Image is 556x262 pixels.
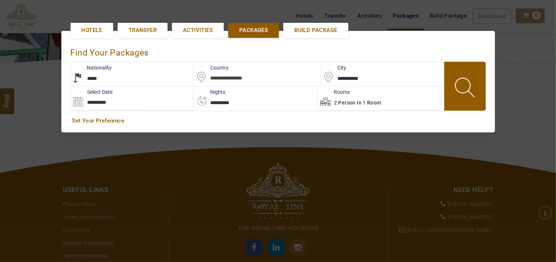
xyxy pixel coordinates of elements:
a: Transfer [118,23,168,38]
a: Activities [172,23,224,38]
span: 2 Person in 1 Room [334,100,381,106]
span: Hotels [82,26,102,34]
a: Packages [228,23,279,38]
div: find your Packages [71,40,486,62]
span: Build Package [294,26,337,34]
label: nights [194,88,225,96]
span: Activities [183,26,213,34]
label: City [321,64,346,71]
a: Build Package [283,23,348,38]
label: Rooms [317,88,350,96]
a: Set Your Preference [72,117,484,125]
span: Transfer [129,26,157,34]
label: Select Date [71,88,113,96]
label: Nationality [71,64,112,71]
span: Packages [239,26,268,34]
a: Hotels [71,23,113,38]
label: Country [194,64,229,71]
